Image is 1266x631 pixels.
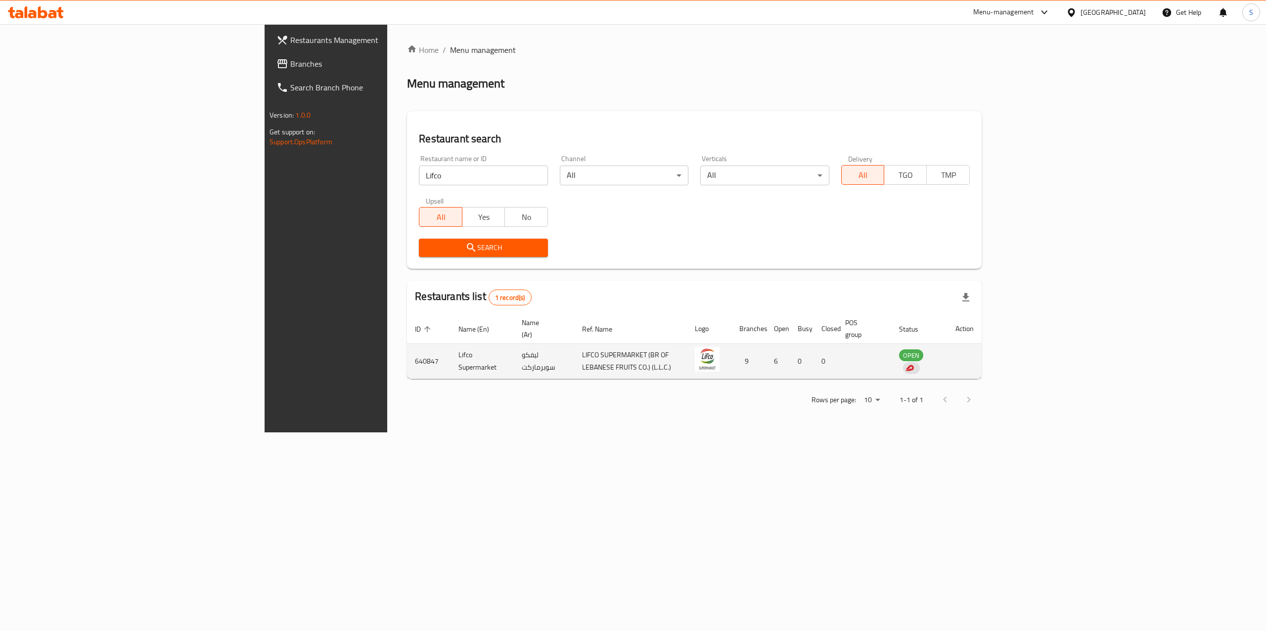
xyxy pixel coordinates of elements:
td: Lifco Supermarket [451,344,514,379]
a: Branches [269,52,476,76]
span: Menu management [450,44,516,56]
th: Branches [731,314,766,344]
div: Indicates that the vendor menu management has been moved to DH Catalog service [903,362,920,374]
span: All [423,210,458,224]
span: 1 record(s) [489,293,531,302]
button: TGO [884,165,927,185]
span: TMP [931,168,965,182]
label: Upsell [426,197,444,204]
div: Export file [954,286,978,309]
button: All [419,207,462,227]
div: Total records count [489,290,532,305]
td: 9 [731,344,766,379]
th: Closed [814,314,837,344]
p: Rows per page: [812,394,856,406]
div: [GEOGRAPHIC_DATA] [1081,7,1146,18]
input: Search for restaurant name or ID.. [419,166,547,185]
a: Support.OpsPlatform [270,135,332,148]
p: 1-1 of 1 [900,394,923,406]
td: 6 [766,344,790,379]
th: Action [948,314,982,344]
span: Branches [290,58,468,70]
nav: breadcrumb [407,44,982,56]
span: Get support on: [270,126,315,138]
button: All [841,165,884,185]
table: enhanced table [407,314,982,379]
td: 0 [790,344,814,379]
div: All [560,166,688,185]
button: Search [419,239,547,257]
button: TMP [926,165,969,185]
span: POS group [845,317,879,340]
label: Delivery [848,155,873,162]
h2: Restaurant search [419,131,970,146]
span: OPEN [899,350,923,361]
span: Search Branch Phone [290,82,468,93]
div: Menu-management [973,6,1034,18]
span: Version: [270,109,294,122]
span: Ref. Name [582,323,625,335]
td: ليفكو سوبرماركت [514,344,574,379]
span: Restaurants Management [290,34,468,46]
a: Restaurants Management [269,28,476,52]
span: Status [899,323,931,335]
td: 0 [814,344,837,379]
a: Search Branch Phone [269,76,476,99]
span: Yes [466,210,501,224]
th: Logo [687,314,731,344]
span: No [509,210,543,224]
span: All [846,168,880,182]
span: S [1249,7,1253,18]
td: LIFCO SUPERMARKET (BR OF LEBANESE FRUITS CO.) (L.L.C.) [574,344,687,379]
h2: Restaurants list [415,289,531,305]
span: TGO [888,168,923,182]
button: Yes [462,207,505,227]
span: ID [415,323,434,335]
div: All [700,166,829,185]
span: Name (En) [458,323,502,335]
span: Search [427,242,540,254]
img: Lifco Supermarket [695,347,720,372]
button: No [504,207,547,227]
th: Open [766,314,790,344]
span: Name (Ar) [522,317,562,340]
span: 1.0.0 [295,109,311,122]
img: delivery hero logo [905,364,914,373]
div: Rows per page: [860,393,884,408]
th: Busy [790,314,814,344]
